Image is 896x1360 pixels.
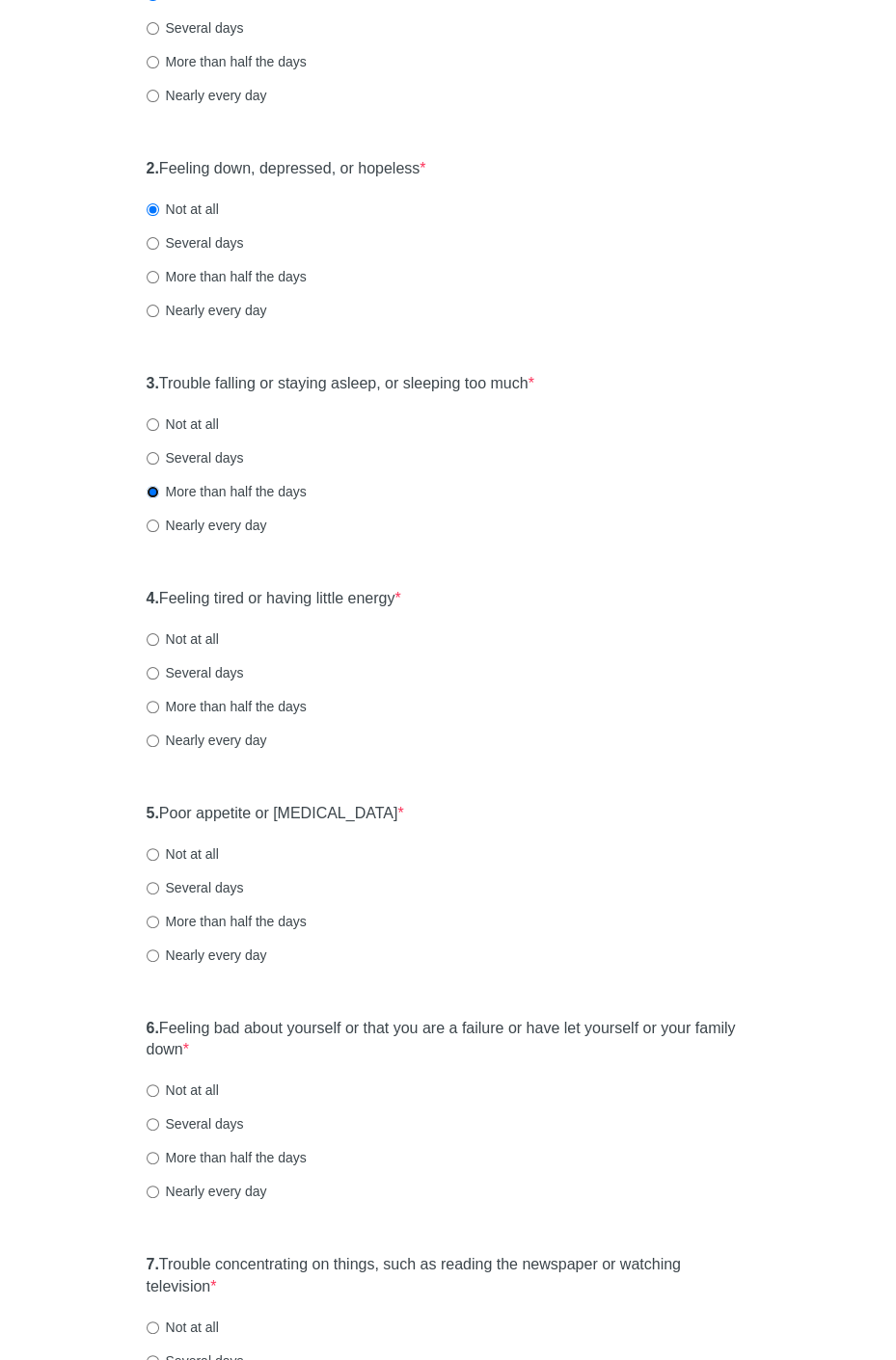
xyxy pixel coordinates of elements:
input: Nearly every day [147,949,159,962]
input: More than half the days [147,701,159,713]
label: Several days [147,233,244,253]
strong: 5. [147,805,159,821]
input: Nearly every day [147,1186,159,1198]
input: More than half the days [147,1152,159,1164]
input: Not at all [147,1084,159,1097]
label: Trouble falling or staying asleep, or sleeping too much [147,373,534,395]
input: Several days [147,1118,159,1131]
label: Nearly every day [147,301,267,320]
label: Feeling down, depressed, or hopeless [147,158,426,180]
input: Not at all [147,848,159,861]
label: Trouble concentrating on things, such as reading the newspaper or watching television [147,1254,750,1298]
label: More than half the days [147,1148,307,1167]
strong: 2. [147,160,159,176]
input: Nearly every day [147,305,159,317]
label: Not at all [147,414,219,434]
strong: 4. [147,590,159,606]
label: More than half the days [147,52,307,71]
label: Not at all [147,1080,219,1100]
strong: 7. [147,1256,159,1272]
label: Not at all [147,1318,219,1337]
input: More than half the days [147,271,159,283]
input: Nearly every day [147,520,159,532]
input: Several days [147,237,159,250]
label: More than half the days [147,482,307,501]
label: Several days [147,663,244,682]
input: Not at all [147,1321,159,1334]
input: Not at all [147,203,159,216]
label: Feeling tired or having little energy [147,588,401,610]
label: Several days [147,18,244,38]
input: More than half the days [147,486,159,498]
input: Nearly every day [147,734,159,747]
input: Several days [147,22,159,35]
label: Feeling bad about yourself or that you are a failure or have let yourself or your family down [147,1018,750,1062]
input: Several days [147,452,159,465]
label: Not at all [147,844,219,864]
input: More than half the days [147,56,159,68]
input: Not at all [147,633,159,646]
label: More than half the days [147,912,307,931]
label: Several days [147,878,244,897]
input: More than half the days [147,916,159,928]
strong: 6. [147,1020,159,1036]
input: Nearly every day [147,90,159,102]
label: Several days [147,448,244,467]
label: More than half the days [147,697,307,716]
label: Not at all [147,629,219,649]
label: Nearly every day [147,731,267,750]
strong: 3. [147,375,159,391]
label: Not at all [147,200,219,219]
label: Nearly every day [147,946,267,965]
input: Several days [147,882,159,894]
label: Several days [147,1114,244,1133]
label: Nearly every day [147,1182,267,1201]
label: Nearly every day [147,86,267,105]
input: Not at all [147,418,159,431]
input: Several days [147,667,159,680]
label: Poor appetite or [MEDICAL_DATA] [147,803,404,825]
label: More than half the days [147,267,307,286]
label: Nearly every day [147,516,267,535]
